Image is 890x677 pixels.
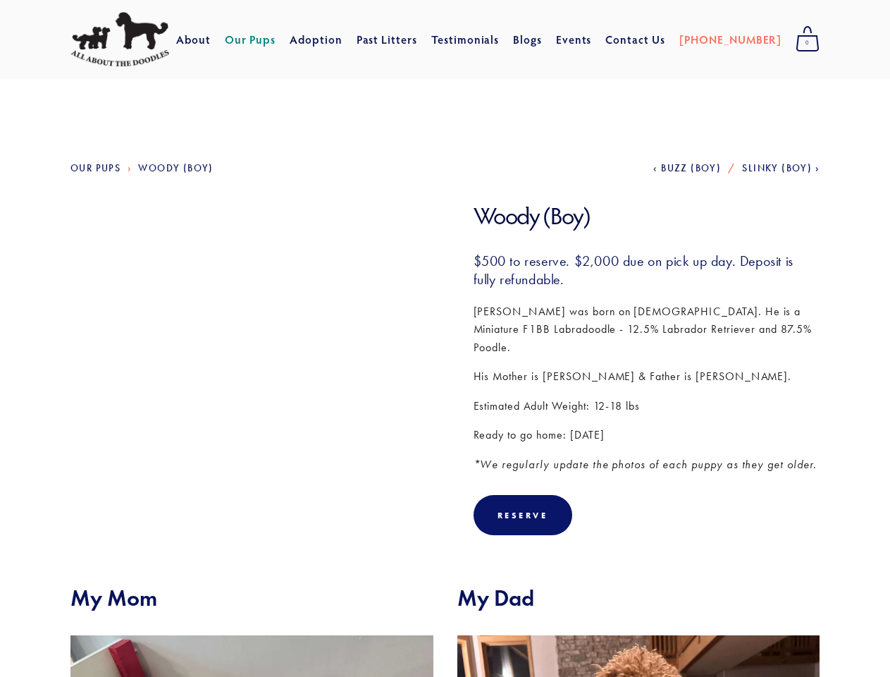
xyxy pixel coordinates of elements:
[357,32,418,47] a: Past Litters
[742,162,812,174] span: Slinky (Boy)
[474,458,817,471] em: *We regularly update the photos of each puppy as they get older.
[431,27,500,52] a: Testimonials
[513,27,542,52] a: Blogs
[70,162,120,174] a: Our Pups
[138,162,213,174] a: Woody (Boy)
[789,22,827,57] a: 0 items in cart
[497,510,548,520] div: Reserve
[679,27,781,52] a: [PHONE_NUMBER]
[742,162,820,174] a: Slinky (Boy)
[556,27,592,52] a: Events
[474,303,820,357] p: [PERSON_NAME] was born on [DEMOGRAPHIC_DATA]. He is a Miniature F1BB Labradoodle - 12.5% Labrador...
[605,27,665,52] a: Contact Us
[290,27,342,52] a: Adoption
[474,426,820,444] p: Ready to go home: [DATE]
[474,367,820,386] p: His Mother is [PERSON_NAME] & Father is [PERSON_NAME].
[474,397,820,415] p: Estimated Adult Weight: 12-18 lbs
[661,162,721,174] span: Buzz (Boy)
[474,252,820,288] h3: $500 to reserve. $2,000 due on pick up day. Deposit is fully refundable.
[225,27,276,52] a: Our Pups
[176,27,211,52] a: About
[653,162,721,174] a: Buzz (Boy)
[474,202,820,231] h1: Woody (Boy)
[70,585,433,611] h2: My Mom
[457,585,820,611] h2: My Dad
[796,34,820,52] span: 0
[70,12,169,67] img: All About The Doodles
[474,495,572,535] div: Reserve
